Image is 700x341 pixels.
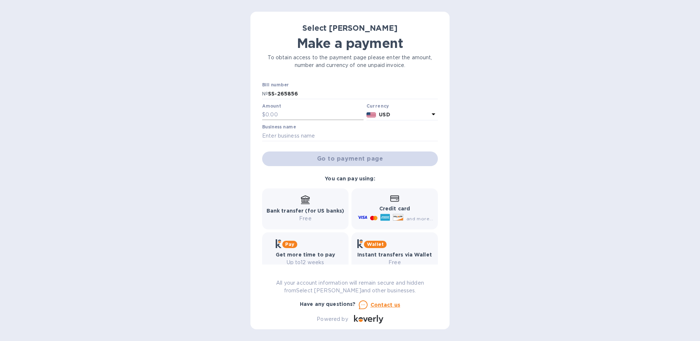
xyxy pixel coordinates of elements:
[367,241,384,247] b: Wallet
[268,88,438,99] input: Enter bill number
[366,112,376,117] img: USD
[262,111,265,119] p: $
[406,216,433,221] span: and more...
[285,241,294,247] b: Pay
[357,259,432,266] p: Free
[262,90,268,98] p: №
[276,259,335,266] p: Up to 12 weeks
[302,23,398,33] b: Select [PERSON_NAME]
[371,302,401,308] u: Contact us
[267,215,345,222] p: Free
[262,279,438,295] p: All your account information will remain secure and hidden from Select [PERSON_NAME] and other bu...
[262,35,438,51] h1: Make a payment
[325,176,375,181] b: You can pay using:
[276,252,335,258] b: Get more time to pay
[317,315,348,323] p: Powered by
[366,103,389,109] b: Currency
[379,206,410,211] b: Credit card
[262,54,438,69] p: To obtain access to the payment page please enter the amount, number and currency of one unpaid i...
[357,252,432,258] b: Instant transfers via Wallet
[300,301,356,307] b: Have any questions?
[262,125,296,130] label: Business name
[267,208,345,214] b: Bank transfer (for US banks)
[262,83,288,87] label: Bill number
[262,104,281,108] label: Amount
[262,130,438,141] input: Enter business name
[379,112,390,117] b: USD
[265,109,364,120] input: 0.00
